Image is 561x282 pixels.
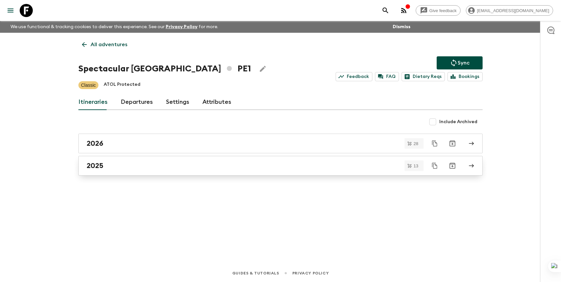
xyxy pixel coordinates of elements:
button: Sync adventure departures to the booking engine [437,56,483,69]
h2: 2026 [87,139,103,148]
h2: 2025 [87,161,103,170]
span: 13 [410,164,422,168]
button: Duplicate [429,160,441,172]
button: Duplicate [429,138,441,149]
a: 2025 [78,156,483,176]
a: Give feedback [416,5,461,16]
a: FAQ [375,72,399,81]
button: menu [4,4,17,17]
a: Itineraries [78,94,108,110]
a: Bookings [447,72,483,81]
button: Archive [446,159,459,172]
p: Sync [458,59,469,67]
p: All adventures [91,41,127,48]
a: Privacy Policy [166,25,197,29]
a: Guides & Tutorials [232,270,279,277]
h1: Spectacular [GEOGRAPHIC_DATA] PE1 [78,62,251,75]
span: Give feedback [426,8,460,13]
a: Privacy Policy [292,270,329,277]
a: Departures [121,94,153,110]
a: Feedback [336,72,372,81]
a: Dietary Reqs [402,72,445,81]
a: All adventures [78,38,131,51]
button: search adventures [379,4,392,17]
p: Classic [81,82,96,88]
a: 2026 [78,134,483,153]
div: [EMAIL_ADDRESS][DOMAIN_NAME] [466,5,553,16]
button: Edit Adventure Title [256,62,269,75]
span: Include Archived [439,119,477,125]
a: Settings [166,94,189,110]
p: ATOL Protected [104,81,140,89]
a: Attributes [202,94,231,110]
button: Archive [446,137,459,150]
button: Dismiss [391,22,412,31]
span: 28 [410,141,422,146]
span: [EMAIL_ADDRESS][DOMAIN_NAME] [473,8,553,13]
p: We use functional & tracking cookies to deliver this experience. See our for more. [8,21,221,33]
